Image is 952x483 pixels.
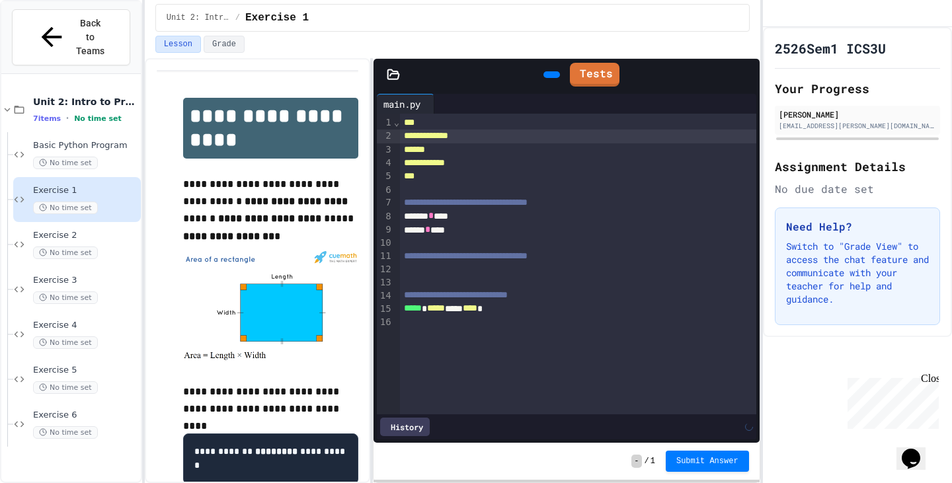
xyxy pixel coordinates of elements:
[377,97,427,111] div: main.py
[666,451,749,472] button: Submit Answer
[377,210,393,223] div: 8
[896,430,939,470] iframe: chat widget
[786,219,929,235] h3: Need Help?
[74,114,122,123] span: No time set
[393,117,400,128] span: Fold line
[377,94,434,114] div: main.py
[377,157,393,170] div: 4
[676,456,738,466] span: Submit Answer
[377,170,393,183] div: 5
[66,113,69,124] span: •
[775,79,940,98] h2: Your Progress
[842,373,939,429] iframe: chat widget
[167,13,230,23] span: Unit 2: Intro to Programming
[377,143,393,157] div: 3
[12,9,130,65] button: Back to Teams
[377,303,393,316] div: 15
[377,237,393,250] div: 10
[377,184,393,197] div: 6
[651,456,655,466] span: 1
[377,276,393,289] div: 13
[33,410,138,421] span: Exercise 6
[33,381,98,394] span: No time set
[570,63,619,87] a: Tests
[33,140,138,151] span: Basic Python Program
[377,196,393,209] div: 7
[645,456,649,466] span: /
[33,185,138,196] span: Exercise 1
[33,291,98,304] span: No time set
[155,36,201,53] button: Lesson
[204,36,245,53] button: Grade
[775,39,886,57] h1: 2526Sem1 ICS3U
[377,130,393,143] div: 2
[245,10,309,26] span: Exercise 1
[775,157,940,176] h2: Assignment Details
[235,13,240,23] span: /
[377,223,393,237] div: 9
[380,418,430,436] div: History
[75,17,106,58] span: Back to Teams
[377,250,393,263] div: 11
[33,426,98,439] span: No time set
[5,5,91,84] div: Chat with us now!Close
[377,263,393,276] div: 12
[33,202,98,214] span: No time set
[33,96,138,108] span: Unit 2: Intro to Programming
[779,121,936,131] div: [EMAIL_ADDRESS][PERSON_NAME][DOMAIN_NAME]
[786,240,929,306] p: Switch to "Grade View" to access the chat feature and communicate with your teacher for help and ...
[33,157,98,169] span: No time set
[33,365,138,376] span: Exercise 5
[779,108,936,120] div: [PERSON_NAME]
[33,230,138,241] span: Exercise 2
[33,114,61,123] span: 7 items
[33,336,98,349] span: No time set
[775,181,940,197] div: No due date set
[377,316,393,329] div: 16
[631,455,641,468] span: -
[33,320,138,331] span: Exercise 4
[33,275,138,286] span: Exercise 3
[33,246,98,259] span: No time set
[377,289,393,303] div: 14
[377,116,393,130] div: 1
